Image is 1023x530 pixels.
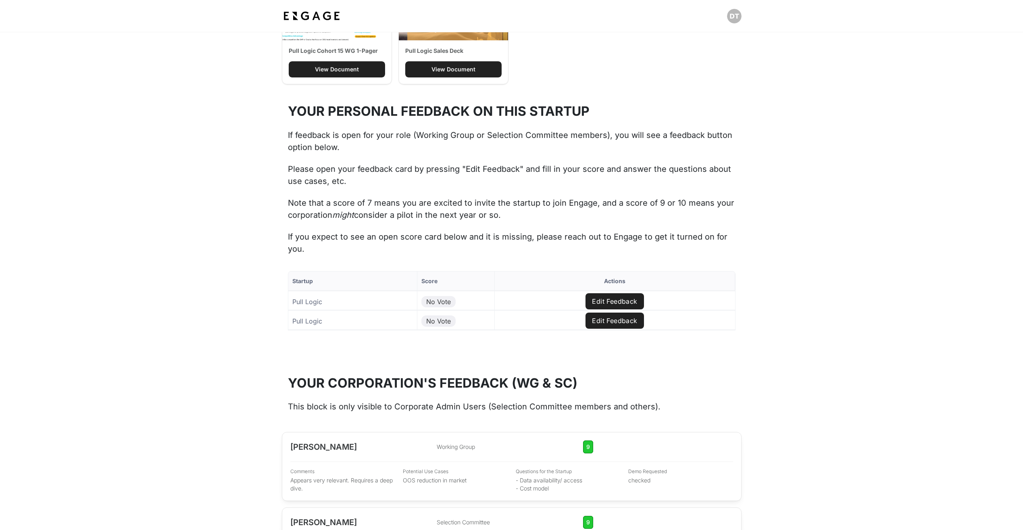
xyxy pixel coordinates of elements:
div: View Document [431,65,475,73]
div: Actions [499,277,731,285]
p: Selection Committee [437,518,578,526]
a: View Document [405,61,502,77]
div: Pull Logic [292,297,413,307]
span: Note that a score of 7 means you are excited to invite the startup to join Engage, and a score of... [288,198,734,220]
button: Edit Feedback [585,293,644,309]
p: Appears very relevant. Requires a deep dive. [290,476,395,492]
span: Please open your feedback card by pressing "Edit Feedback" and fill in your score and answer the ... [288,164,731,186]
span: No Vote [426,317,451,325]
p: OOS reduction in market [403,476,508,484]
span: If feedback is open for your role (Working Group or Selection Committee members), you will see a ... [288,130,732,152]
div: Pull Logic [292,316,413,326]
p: Working Group [437,443,578,451]
p: Pull Logic Sales Deck [405,47,463,55]
h2: YOUR CORPORATION'S FEEDBACK (WG & SC) [288,376,735,391]
span: This block is only visible to Corporate Admin Users (Selection Committee members and others). [288,402,660,411]
button: Open profile menu [727,9,742,23]
div: 9 [583,516,593,529]
p: - Data availability/ access - Cost model [516,476,621,492]
img: bdf1fb74-1727-4ba0-a5bd-bc74ae9fc70b.jpeg [282,9,342,23]
span: Comments [290,468,395,475]
em: might [332,210,354,220]
button: Edit Feedback [585,313,644,329]
span: Questions for the Startup [516,468,621,475]
p: checked [628,476,733,484]
h2: [PERSON_NAME] [290,517,432,528]
span: consider a pilot in the next year or so. [354,210,501,220]
div: Score [421,277,490,285]
div: Startup [292,277,413,285]
h2: [PERSON_NAME] [290,441,432,453]
span: If you expect to see an open score card below and it is missing, please reach out to Engage to ge... [288,232,727,254]
img: Profile picture of David Torres [727,9,742,23]
span: Demo Requested [628,468,733,475]
p: Pull Logic Cohort 15 WG 1-Pager [289,47,378,55]
h2: YOUR PERSONAL FEEDBACK ON THIS STARTUP [288,104,735,119]
div: View Document [315,65,359,73]
a: View Document [289,61,385,77]
div: 9 [583,440,593,453]
span: No Vote [426,298,451,306]
span: Potential Use Cases [403,468,508,475]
